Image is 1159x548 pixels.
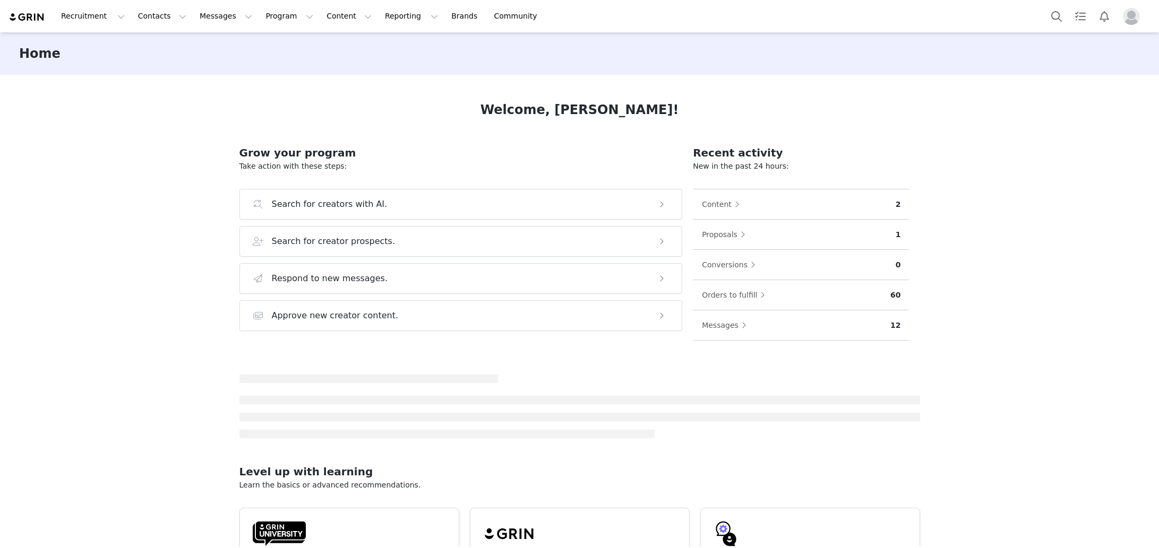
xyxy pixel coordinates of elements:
h3: Search for creators with AI. [272,198,388,211]
p: New in the past 24 hours: [693,161,909,172]
button: Orders to fulfill [701,286,770,303]
p: 1 [896,229,901,240]
button: Messages [193,4,259,28]
button: Reporting [379,4,444,28]
button: Search for creator prospects. [239,226,683,257]
button: Content [701,196,745,213]
p: Learn the basics or advanced recommendations. [239,480,920,491]
button: Conversions [701,256,761,273]
p: 0 [896,259,901,271]
button: Profile [1117,8,1151,25]
h3: Respond to new messages. [272,272,388,285]
button: Approve new creator content. [239,300,683,331]
button: Notifications [1093,4,1116,28]
a: Community [488,4,548,28]
h2: Level up with learning [239,464,920,480]
button: Contacts [132,4,193,28]
h3: Approve new creator content. [272,309,399,322]
h3: Home [19,44,61,63]
p: 60 [890,290,900,301]
img: grin-logo-black.svg [483,521,536,546]
h1: Welcome, [PERSON_NAME]! [480,100,679,119]
a: Tasks [1069,4,1092,28]
button: Proposals [701,226,751,243]
button: Recruitment [55,4,131,28]
button: Content [320,4,378,28]
p: Take action with these steps: [239,161,683,172]
h2: Recent activity [693,145,909,161]
img: placeholder-profile.jpg [1123,8,1140,25]
button: Program [259,4,320,28]
a: Brands [445,4,487,28]
h3: Search for creator prospects. [272,235,396,248]
h2: Grow your program [239,145,683,161]
button: Search for creators with AI. [239,189,683,220]
p: 12 [890,320,900,331]
button: Respond to new messages. [239,263,683,294]
button: Messages [701,317,752,334]
img: GRIN-help-icon.svg [714,521,739,546]
img: GRIN-University-Logo-Black.svg [253,521,306,546]
img: grin logo [8,12,46,22]
button: Search [1045,4,1068,28]
p: 2 [896,199,901,210]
